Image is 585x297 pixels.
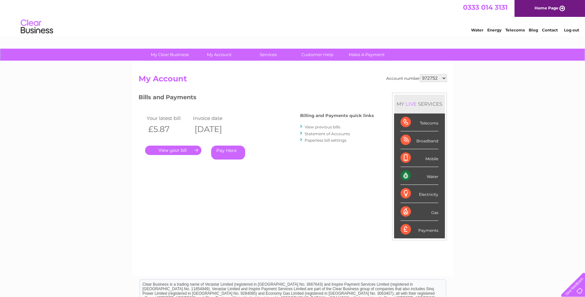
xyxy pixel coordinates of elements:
[471,28,483,32] a: Water
[386,74,447,82] div: Account number
[305,138,346,143] a: Paperless bill settings
[291,49,344,61] a: Customer Help
[211,146,245,160] a: Pay Here
[487,28,501,32] a: Energy
[400,131,438,149] div: Broadband
[145,123,192,136] th: £5.87
[463,3,508,11] a: 0333 014 3131
[191,114,238,123] td: Invoice date
[400,221,438,238] div: Payments
[400,167,438,185] div: Water
[140,4,446,31] div: Clear Business is a trading name of Verastar Limited (registered in [GEOGRAPHIC_DATA] No. 3667643...
[143,49,197,61] a: My Clear Business
[394,95,445,113] div: MY SERVICES
[192,49,246,61] a: My Account
[139,93,374,104] h3: Bills and Payments
[305,131,350,136] a: Statement of Accounts
[400,203,438,221] div: Gas
[400,185,438,203] div: Electricity
[564,28,579,32] a: Log out
[145,114,192,123] td: Your latest bill
[242,49,295,61] a: Services
[139,74,447,87] h2: My Account
[404,101,418,107] div: LIVE
[305,125,340,129] a: View previous bills
[529,28,538,32] a: Blog
[20,17,53,37] img: logo.png
[191,123,238,136] th: [DATE]
[340,49,393,61] a: Make A Payment
[505,28,525,32] a: Telecoms
[145,146,201,155] a: .
[542,28,558,32] a: Contact
[300,113,374,118] h4: Billing and Payments quick links
[400,113,438,131] div: Telecoms
[400,149,438,167] div: Mobile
